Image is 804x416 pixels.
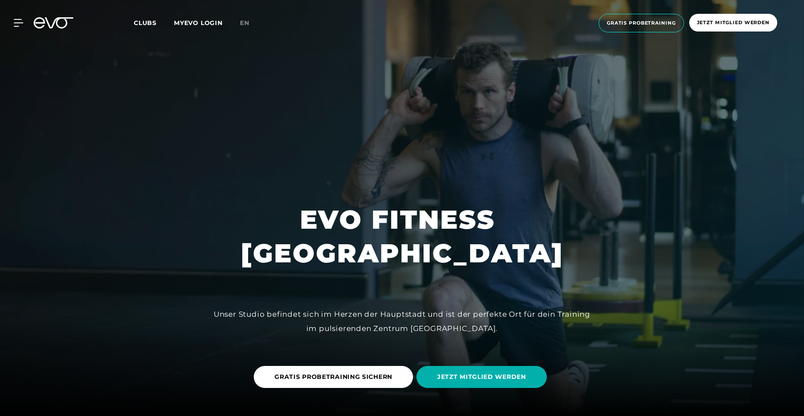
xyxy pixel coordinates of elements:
[274,372,392,381] span: GRATIS PROBETRAINING SICHERN
[134,19,157,27] span: Clubs
[607,19,676,27] span: Gratis Probetraining
[208,307,596,335] div: Unser Studio befindet sich im Herzen der Hauptstadt und ist der perfekte Ort für dein Training im...
[697,19,769,26] span: Jetzt Mitglied werden
[416,359,550,394] a: JETZT MITGLIED WERDEN
[241,203,564,270] h1: EVO FITNESS [GEOGRAPHIC_DATA]
[240,18,260,28] a: en
[437,372,526,381] span: JETZT MITGLIED WERDEN
[596,14,687,32] a: Gratis Probetraining
[134,19,174,27] a: Clubs
[174,19,223,27] a: MYEVO LOGIN
[240,19,249,27] span: en
[254,359,416,394] a: GRATIS PROBETRAINING SICHERN
[687,14,780,32] a: Jetzt Mitglied werden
